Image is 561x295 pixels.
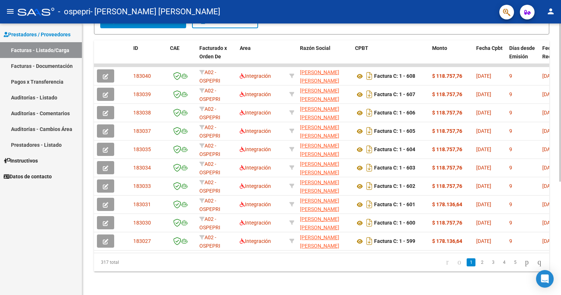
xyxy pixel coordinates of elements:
span: [DATE] [542,201,557,207]
span: CAE [170,45,180,51]
strong: Factura C: 1 - 605 [374,128,415,134]
strong: $ 118.757,76 [432,91,462,97]
span: Fecha Cpbt [476,45,503,51]
a: 3 [489,258,497,266]
span: Integración [240,220,271,226]
span: Integración [240,201,271,207]
mat-icon: person [546,7,555,16]
span: Integración [240,183,271,189]
div: 27391791509 [300,105,349,120]
span: A02 - OSPEPRI [199,124,220,139]
li: page 5 [510,256,521,269]
strong: Factura C: 1 - 604 [374,147,415,153]
span: Razón Social [300,45,330,51]
span: 183033 [133,183,151,189]
span: A02 - OSPEPRI [199,143,220,157]
span: Datos de contacto [4,172,52,181]
div: 27391791509 [300,87,349,102]
span: [PERSON_NAME] [PERSON_NAME] [300,234,339,249]
span: Borrar Filtros [199,18,251,24]
span: A02 - OSPEPRI [199,216,220,230]
span: Integración [240,146,271,152]
span: 9 [509,91,512,97]
span: [DATE] [542,238,557,244]
span: A02 - OSPEPRI [199,106,220,120]
span: 183034 [133,165,151,171]
span: Integración [240,238,271,244]
span: ID [133,45,138,51]
span: 9 [509,183,512,189]
span: [DATE] [476,73,491,79]
span: [DATE] [542,183,557,189]
strong: $ 118.757,76 [432,220,462,226]
span: Días desde Emisión [509,45,535,59]
div: 27391791509 [300,160,349,175]
datatable-header-cell: ID [130,40,167,73]
i: Descargar documento [365,217,374,229]
div: 27391791509 [300,123,349,139]
span: 9 [509,220,512,226]
span: [PERSON_NAME] [PERSON_NAME] [300,88,339,102]
span: Integración [240,165,271,171]
span: 183037 [133,128,151,134]
div: 27391791509 [300,197,349,212]
i: Descargar documento [365,235,374,247]
a: go to next page [522,258,532,266]
span: Integración [240,128,271,134]
strong: $ 118.757,76 [432,165,462,171]
datatable-header-cell: Monto [429,40,473,73]
strong: $ 118.757,76 [432,110,462,116]
i: Descargar documento [365,88,374,100]
a: 1 [467,258,475,266]
span: Monto [432,45,447,51]
span: [DATE] [542,220,557,226]
span: Instructivos [4,157,38,165]
span: 183027 [133,238,151,244]
span: [PERSON_NAME] [PERSON_NAME] [300,198,339,212]
span: A02 - OSPEPRI [199,234,220,249]
li: page 2 [477,256,488,269]
li: page 3 [488,256,499,269]
mat-icon: menu [6,7,15,16]
span: 183040 [133,73,151,79]
strong: Factura C: 1 - 603 [374,165,415,171]
span: 183038 [133,110,151,116]
span: A02 - OSPEPRI [199,88,220,102]
datatable-header-cell: Facturado x Orden De [196,40,237,73]
span: - [PERSON_NAME] [PERSON_NAME] [90,4,220,20]
span: Integración [240,91,271,97]
strong: Factura C: 1 - 608 [374,73,415,79]
span: [DATE] [476,183,491,189]
i: Descargar documento [365,125,374,137]
span: 9 [509,165,512,171]
a: go to previous page [454,258,464,266]
span: [DATE] [476,110,491,116]
a: 4 [500,258,508,266]
strong: Factura C: 1 - 600 [374,220,415,226]
li: page 4 [499,256,510,269]
span: [DATE] [476,220,491,226]
strong: $ 118.757,76 [432,146,462,152]
span: Integración [240,73,271,79]
span: [PERSON_NAME] [PERSON_NAME] [300,106,339,120]
strong: $ 118.757,76 [432,183,462,189]
strong: $ 178.136,64 [432,238,462,244]
i: Descargar documento [365,162,374,174]
strong: Factura C: 1 - 606 [374,110,415,116]
div: 27391791509 [300,233,349,249]
strong: Factura C: 1 - 601 [374,202,415,208]
datatable-header-cell: CAE [167,40,196,73]
span: 183031 [133,201,151,207]
i: Descargar documento [365,70,374,82]
div: 317 total [94,253,184,272]
span: A02 - OSPEPRI [199,161,220,175]
strong: $ 118.757,76 [432,73,462,79]
i: Descargar documento [365,107,374,119]
span: [DATE] [476,201,491,207]
span: Facturado x Orden De [199,45,227,59]
datatable-header-cell: Días desde Emisión [506,40,539,73]
datatable-header-cell: Razón Social [297,40,352,73]
li: page 1 [466,256,477,269]
div: Open Intercom Messenger [536,270,554,288]
span: [PERSON_NAME] [PERSON_NAME] [300,216,339,230]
